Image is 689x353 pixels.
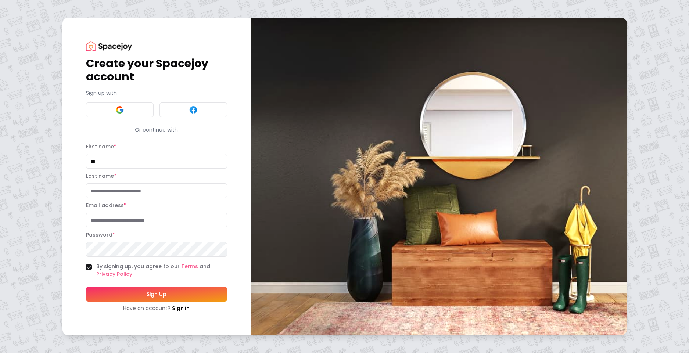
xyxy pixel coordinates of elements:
label: By signing up, you agree to our and [96,263,227,278]
img: banner [251,18,627,335]
a: Sign in [172,305,190,312]
h1: Create your Spacejoy account [86,57,227,83]
div: Have an account? [86,305,227,312]
a: Privacy Policy [96,270,132,278]
a: Terms [181,263,198,270]
img: Google signin [115,105,124,114]
label: Email address [86,202,126,209]
label: Password [86,231,115,238]
p: Sign up with [86,89,227,97]
img: Spacejoy Logo [86,41,132,51]
button: Sign Up [86,287,227,302]
span: Or continue with [132,126,181,133]
img: Facebook signin [189,105,198,114]
label: First name [86,143,116,150]
label: Last name [86,172,116,180]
